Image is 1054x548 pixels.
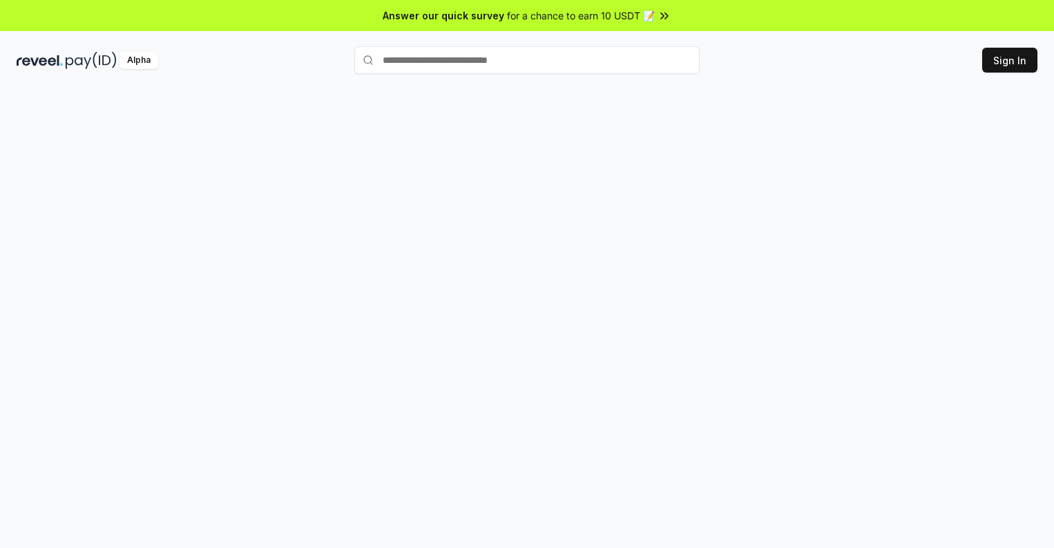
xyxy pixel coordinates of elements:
[119,52,158,69] div: Alpha
[383,8,504,23] span: Answer our quick survey
[17,52,63,69] img: reveel_dark
[507,8,655,23] span: for a chance to earn 10 USDT 📝
[66,52,117,69] img: pay_id
[982,48,1037,73] button: Sign In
